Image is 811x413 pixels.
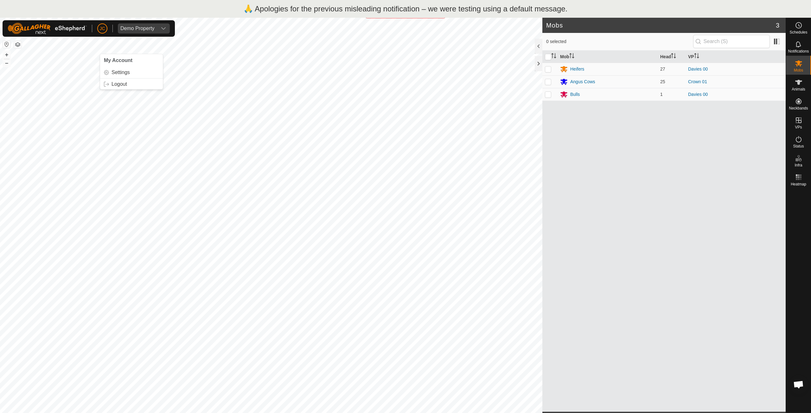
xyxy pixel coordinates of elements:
[795,163,802,167] span: Infra
[788,49,809,53] span: Notifications
[244,3,568,15] p: 🙏 Apologies for the previous misleading notification – we were testing using a default message.
[688,92,708,97] a: Davies 00
[100,67,163,78] a: Settings
[118,23,157,34] span: Demo Property
[112,82,127,87] span: Logout
[157,23,170,34] div: dropdown trigger
[558,51,658,63] th: Mob
[693,35,770,48] input: Search (S)
[688,66,708,72] a: Davies 00
[688,79,707,84] a: Crown 01
[546,22,776,29] h2: Mobs
[99,25,105,32] span: JC
[789,106,808,110] span: Neckbands
[792,87,805,91] span: Animals
[776,21,779,30] span: 3
[794,68,803,72] span: Mobs
[791,182,806,186] span: Heatmap
[686,51,786,63] th: VP
[658,51,686,63] th: Head
[3,59,10,67] button: –
[3,41,10,48] button: Reset Map
[104,58,132,63] span: My Account
[694,54,699,59] p-sorticon: Activate to sort
[100,79,163,89] a: Logout
[671,54,676,59] p-sorticon: Activate to sort
[8,23,87,34] img: Gallagher Logo
[546,38,693,45] span: 0 selected
[120,26,155,31] div: Demo Property
[789,30,807,34] span: Schedules
[789,375,808,394] div: Open chat
[112,70,130,75] span: Settings
[660,66,665,72] span: 27
[793,144,804,148] span: Status
[570,78,595,85] div: Angus Cows
[660,92,663,97] span: 1
[570,66,584,72] div: Heifers
[569,54,574,59] p-sorticon: Activate to sort
[14,41,22,48] button: Map Layers
[551,54,556,59] p-sorticon: Activate to sort
[570,91,580,98] div: Bulls
[660,79,665,84] span: 25
[3,51,10,59] button: +
[795,125,802,129] span: VPs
